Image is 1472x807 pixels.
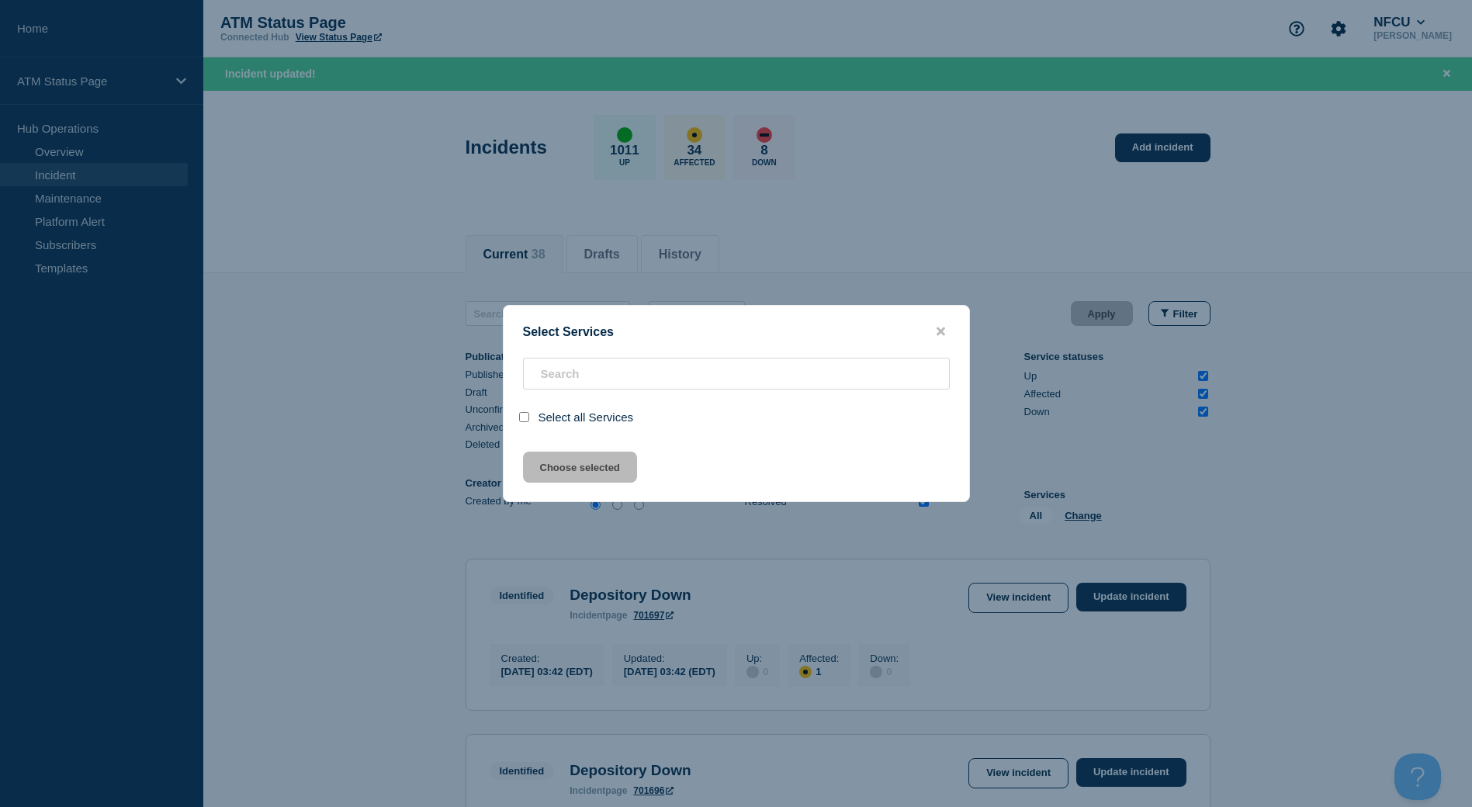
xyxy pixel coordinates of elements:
[932,324,950,339] button: close button
[523,358,950,390] input: Search
[523,358,950,390] div: search
[519,412,529,422] input: select all
[539,410,634,424] span: Select all Services
[504,324,969,339] div: Select Services
[523,452,637,483] button: Choose selected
